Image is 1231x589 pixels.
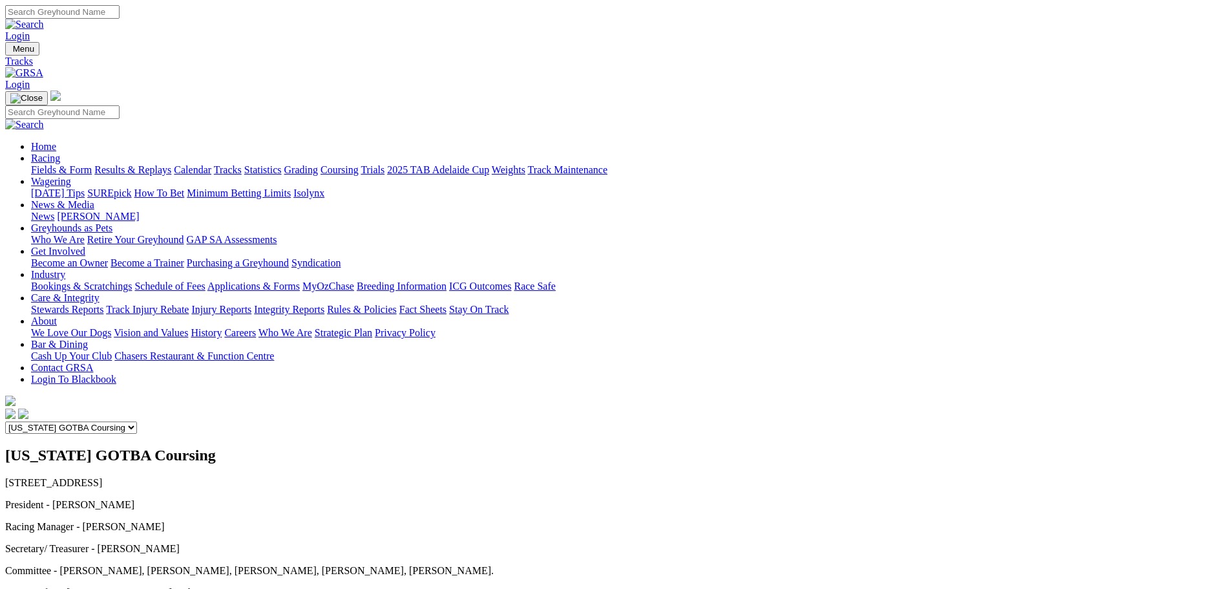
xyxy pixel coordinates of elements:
[31,281,1226,292] div: Industry
[321,164,359,175] a: Coursing
[31,199,94,210] a: News & Media
[31,187,1226,199] div: Wagering
[5,447,1226,464] h2: [US_STATE] GOTBA Coursing
[327,304,397,315] a: Rules & Policies
[5,91,48,105] button: Toggle navigation
[31,327,111,338] a: We Love Our Dogs
[258,327,312,338] a: Who We Are
[18,409,28,419] img: twitter.svg
[57,211,139,222] a: [PERSON_NAME]
[31,234,1226,246] div: Greyhounds as Pets
[10,93,43,103] img: Close
[31,292,100,303] a: Care & Integrity
[254,304,324,315] a: Integrity Reports
[31,327,1226,339] div: About
[31,164,1226,176] div: Racing
[114,327,188,338] a: Vision and Values
[244,164,282,175] a: Statistics
[31,187,85,198] a: [DATE] Tips
[31,141,56,152] a: Home
[191,304,251,315] a: Injury Reports
[224,327,256,338] a: Careers
[5,5,120,19] input: Search
[5,105,120,119] input: Search
[492,164,525,175] a: Weights
[134,187,185,198] a: How To Bet
[514,281,555,292] a: Race Safe
[5,396,16,406] img: logo-grsa-white.png
[5,79,30,90] a: Login
[387,164,489,175] a: 2025 TAB Adelaide Cup
[31,316,57,327] a: About
[5,521,1226,533] p: Racing Manager - [PERSON_NAME]
[315,327,372,338] a: Strategic Plan
[214,164,242,175] a: Tracks
[191,327,222,338] a: History
[207,281,300,292] a: Applications & Forms
[31,257,108,268] a: Become an Owner
[375,327,436,338] a: Privacy Policy
[94,164,171,175] a: Results & Replays
[31,281,132,292] a: Bookings & Scratchings
[5,409,16,419] img: facebook.svg
[449,281,511,292] a: ICG Outcomes
[31,350,112,361] a: Cash Up Your Club
[5,543,1226,555] p: Secretary/ Treasurer - [PERSON_NAME]
[50,91,61,101] img: logo-grsa-white.png
[31,362,93,373] a: Contact GRSA
[399,304,447,315] a: Fact Sheets
[31,164,92,175] a: Fields & Form
[106,304,189,315] a: Track Injury Rebate
[5,30,30,41] a: Login
[114,350,274,361] a: Chasers Restaurant & Function Centre
[31,304,103,315] a: Stewards Reports
[528,164,607,175] a: Track Maintenance
[31,211,1226,222] div: News & Media
[87,234,184,245] a: Retire Your Greyhound
[293,187,324,198] a: Isolynx
[31,176,71,187] a: Wagering
[31,269,65,280] a: Industry
[31,211,54,222] a: News
[302,281,354,292] a: MyOzChase
[5,477,1226,489] p: [STREET_ADDRESS]
[5,19,44,30] img: Search
[31,374,116,385] a: Login To Blackbook
[13,44,34,54] span: Menu
[134,281,205,292] a: Schedule of Fees
[174,164,211,175] a: Calendar
[357,281,447,292] a: Breeding Information
[31,257,1226,269] div: Get Involved
[5,565,1226,577] p: Committee - [PERSON_NAME], [PERSON_NAME], [PERSON_NAME], [PERSON_NAME], [PERSON_NAME].
[31,234,85,245] a: Who We Are
[284,164,318,175] a: Grading
[31,222,112,233] a: Greyhounds as Pets
[31,304,1226,316] div: Care & Integrity
[5,67,43,79] img: GRSA
[5,56,1226,67] a: Tracks
[31,246,85,257] a: Get Involved
[187,187,291,198] a: Minimum Betting Limits
[449,304,509,315] a: Stay On Track
[5,119,44,131] img: Search
[361,164,384,175] a: Trials
[31,153,60,164] a: Racing
[110,257,184,268] a: Become a Trainer
[291,257,341,268] a: Syndication
[187,234,277,245] a: GAP SA Assessments
[87,187,131,198] a: SUREpick
[5,42,39,56] button: Toggle navigation
[31,350,1226,362] div: Bar & Dining
[31,339,88,350] a: Bar & Dining
[187,257,289,268] a: Purchasing a Greyhound
[5,499,1226,511] p: President - [PERSON_NAME]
